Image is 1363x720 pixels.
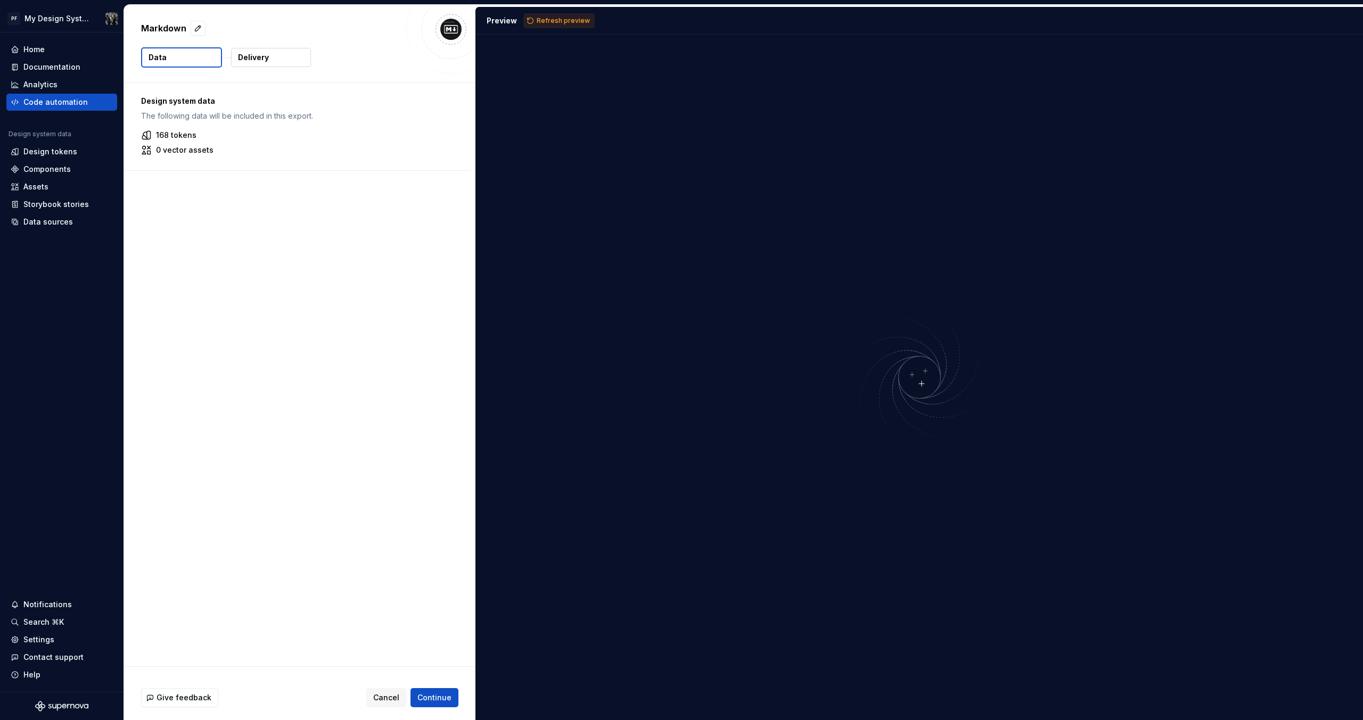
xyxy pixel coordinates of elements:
a: Home [6,41,117,58]
button: Cancel [366,688,406,707]
button: Notifications [6,596,117,613]
div: Settings [23,634,54,645]
button: PFMy Design SystemJake Carter [2,7,121,30]
p: 0 vector assets [156,145,214,155]
button: Search ⌘K [6,614,117,631]
div: Design tokens [23,146,77,157]
span: Give feedback [157,692,211,703]
a: Components [6,161,117,178]
div: Notifications [23,599,72,610]
a: Settings [6,631,117,648]
a: Analytics [6,76,117,93]
p: Markdown [141,22,186,35]
a: Assets [6,178,117,195]
div: Components [23,164,71,175]
button: Give feedback [141,688,218,707]
div: Data sources [23,217,73,227]
div: Assets [23,181,48,192]
button: Refresh preview [523,13,595,28]
div: My Design System [24,13,93,24]
a: Code automation [6,94,117,111]
p: The following data will be included in this export. [141,111,453,121]
div: Code automation [23,97,88,107]
p: Data [149,52,167,63]
svg: Supernova Logo [35,701,88,711]
div: Preview [487,15,517,26]
div: Documentation [23,62,80,72]
div: Analytics [23,79,58,90]
p: Delivery [238,52,269,63]
a: Design tokens [6,143,117,160]
div: Contact support [23,652,84,663]
div: Home [23,44,45,55]
span: Cancel [373,692,399,703]
button: Continue [410,688,458,707]
div: Storybook stories [23,199,89,210]
a: Storybook stories [6,196,117,213]
a: Data sources [6,213,117,230]
button: Data [141,47,222,68]
img: Jake Carter [105,12,118,25]
div: Search ⌘K [23,617,64,627]
div: Design system data [9,130,71,138]
a: Documentation [6,59,117,76]
p: Design system data [141,96,453,106]
span: Continue [417,692,451,703]
div: PF [7,12,20,25]
button: Help [6,666,117,683]
button: Contact support [6,649,117,666]
div: Help [23,669,40,680]
p: 168 tokens [156,130,196,140]
button: Delivery [231,48,311,67]
span: Refresh preview [537,16,590,25]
